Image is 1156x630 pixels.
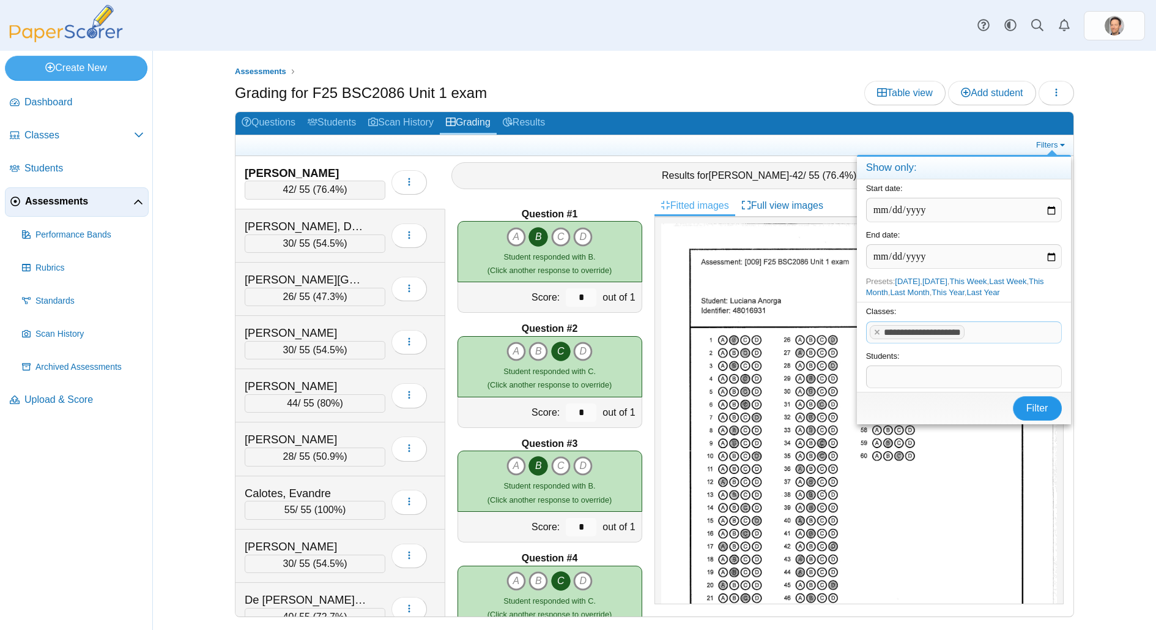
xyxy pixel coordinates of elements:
a: Results [497,112,551,135]
a: Assessments [5,187,149,217]
b: Question #1 [522,208,578,221]
label: Start date: [866,184,903,193]
span: Assessments [25,195,133,208]
a: Classes [5,121,149,151]
span: Student responded with C. [503,367,596,376]
span: 54.5% [316,238,344,249]
a: Scan History [362,112,440,135]
span: Student responded with B. [504,481,596,490]
span: 30 [283,345,294,355]
a: Rubrics [17,253,149,283]
div: / 55 ( ) [245,555,385,573]
a: Fitted images [654,195,735,216]
a: Filters [1033,139,1070,151]
a: [DATE] [895,277,920,286]
a: Last Week [989,277,1026,286]
span: Dashboard [24,96,144,109]
a: Standards [17,287,149,316]
span: [PERSON_NAME] [709,170,790,181]
div: [PERSON_NAME][GEOGRAPHIC_DATA] [245,272,367,288]
h1: Grading for F25 BSC2086 Unit 1 exam [235,83,487,103]
i: A [506,456,526,476]
div: [PERSON_NAME] [245,539,367,555]
span: 44 [287,398,298,408]
i: D [573,571,593,591]
a: This Month [866,277,1044,297]
a: Performance Bands [17,220,149,250]
i: B [528,342,548,361]
a: Grading [440,112,497,135]
i: B [528,571,548,591]
i: A [506,571,526,591]
i: A [506,342,526,361]
span: Add student [961,88,1023,98]
div: / 55 ( ) [245,234,385,253]
a: Full view images [735,195,829,216]
x: remove tag [872,328,883,336]
a: [DATE] [922,277,947,286]
b: Question #2 [522,322,578,336]
span: Patrick Rowe [1105,16,1124,36]
span: Standards [35,295,144,307]
i: D [573,342,593,361]
span: 40 [283,612,294,622]
small: (Click another response to override) [487,252,612,275]
a: Questions [235,112,302,135]
div: [PERSON_NAME] [245,378,367,394]
div: / 55 ( ) [245,181,385,199]
i: C [551,227,571,247]
span: Upload & Score [24,393,144,407]
a: Upload & Score [5,386,149,415]
tags: ​ [866,321,1062,343]
a: Students [302,112,362,135]
span: 76.4% [316,184,344,195]
span: Assessments [235,67,286,76]
span: 72.7% [316,612,344,622]
img: ps.HSacT1knwhZLr8ZK [1105,16,1124,36]
a: Archived Assessments [17,353,149,382]
span: 50.9% [316,451,344,462]
h4: Show only: [857,157,1071,179]
small: (Click another response to override) [487,481,612,504]
i: C [551,342,571,361]
div: [PERSON_NAME] [245,325,367,341]
i: D [573,227,593,247]
div: out of 1 [599,397,641,427]
div: out of 1 [599,512,641,542]
div: Results for - / 55 ( ) [451,162,1068,189]
a: Assessments [232,64,289,80]
a: Scan History [17,320,149,349]
span: 30 [283,558,294,569]
span: Student responded with C. [503,596,596,606]
label: Classes: [866,307,897,316]
label: End date: [866,230,900,239]
span: 42 [792,170,803,181]
span: 54.5% [316,345,344,355]
span: 28 [283,451,294,462]
a: Students [5,154,149,184]
div: [PERSON_NAME], Daviyone [245,219,367,234]
span: Table view [877,88,933,98]
div: [PERSON_NAME] [245,165,367,181]
img: PaperScorer [5,5,127,42]
b: Question #4 [522,552,578,565]
div: / 55 ( ) [245,288,385,306]
label: Students: [866,351,900,361]
div: / 55 ( ) [245,448,385,466]
tags: ​ [866,366,1062,388]
span: 100% [317,504,343,515]
a: Add student [948,81,1036,105]
b: Question #3 [522,437,578,451]
div: / 55 ( ) [245,341,385,359]
span: Presets: , , , , , , , [866,277,1044,297]
div: / 55 ( ) [245,394,385,413]
span: Student responded with B. [504,252,596,261]
a: This Week [949,277,987,286]
a: This Year [932,288,965,297]
div: [PERSON_NAME] [245,432,367,448]
span: Scan History [35,328,144,340]
div: Calotes, Evandre [245,486,367,501]
span: Classes [24,129,134,142]
i: C [551,456,571,476]
span: Rubrics [35,262,144,274]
